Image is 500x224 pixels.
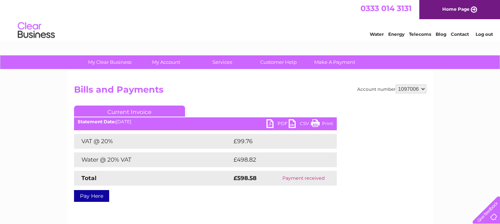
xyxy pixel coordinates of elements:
[75,4,425,36] div: Clear Business is a trading name of Verastar Limited (registered in [GEOGRAPHIC_DATA] No. 3667643...
[311,119,333,130] a: Print
[436,31,446,37] a: Blog
[476,31,493,37] a: Log out
[74,119,337,124] div: [DATE]
[232,152,324,167] td: £498.82
[270,171,337,186] td: Payment received
[360,4,412,13] a: 0333 014 3131
[192,55,253,69] a: Services
[74,152,232,167] td: Water @ 20% VAT
[304,55,365,69] a: Make A Payment
[266,119,289,130] a: PDF
[248,55,309,69] a: Customer Help
[232,134,322,149] td: £99.76
[74,134,232,149] td: VAT @ 20%
[74,85,426,99] h2: Bills and Payments
[135,55,197,69] a: My Account
[17,19,55,42] img: logo.png
[79,55,140,69] a: My Clear Business
[289,119,311,130] a: CSV
[81,175,97,182] strong: Total
[370,31,384,37] a: Water
[357,85,426,93] div: Account number
[388,31,405,37] a: Energy
[78,119,116,124] b: Statement Date:
[451,31,469,37] a: Contact
[74,106,185,117] a: Current Invoice
[234,175,256,182] strong: £598.58
[409,31,431,37] a: Telecoms
[74,190,109,202] a: Pay Here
